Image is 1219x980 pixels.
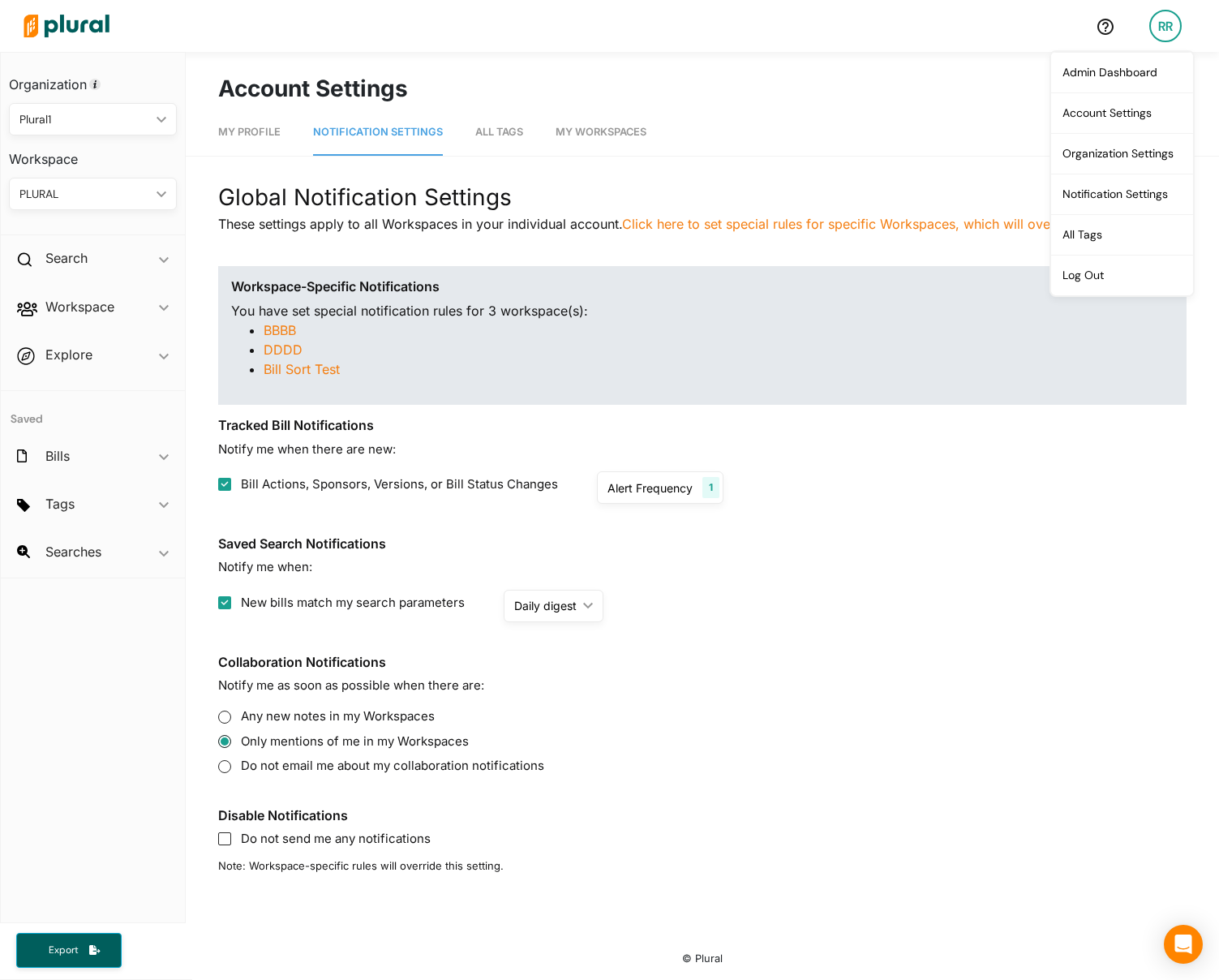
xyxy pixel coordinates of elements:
[19,111,150,128] div: Plural1
[702,477,719,498] div: 1
[218,808,1187,823] h3: Disable Notifications
[1051,133,1193,174] a: Organization Settings
[1136,3,1195,49] a: RR
[218,760,231,773] input: Do not email me about my collaboration notifications
[218,558,1187,577] p: Notify me when:
[1164,925,1203,964] div: Open Intercom Messenger
[45,346,92,363] h2: Explore
[218,266,1187,405] div: You have set special notification rules for 3 workspace(s) :
[1051,255,1193,295] a: Log Out
[218,214,1187,234] p: These settings apply to all Workspaces in your individual account.
[218,830,1187,849] label: Do not send me any notifications
[218,711,231,724] input: Any new notes in my Workspaces
[556,126,646,138] span: My Workspaces
[45,495,75,513] h2: Tags
[9,61,177,97] h3: Organization
[218,832,231,845] input: Do not send me any notifications
[218,596,231,609] input: New bills match my search parameters
[19,186,150,203] div: PLURAL
[218,757,1187,776] label: Do not email me about my collaboration notifications
[218,110,281,156] a: My Profile
[1051,174,1193,214] a: Notification Settings
[313,110,443,156] a: Notification Settings
[218,126,281,138] span: My Profile
[241,594,465,612] span: New bills match my search parameters
[241,475,558,494] span: Bill Actions, Sponsors, Versions, or Bill Status Changes
[218,478,231,491] input: Bill Actions, Sponsors, Versions, or Bill Status Changes
[1051,92,1193,133] a: Account Settings
[16,933,122,968] button: Export
[9,135,177,171] h3: Workspace
[622,216,1174,232] a: Click here to set special rules for specific Workspaces, which will override settings below.
[218,735,231,748] input: Only mentions of me in my Workspaces
[218,418,1187,433] h3: Tracked Bill Notifications
[475,110,523,156] a: All Tags
[1051,52,1193,92] a: Admin Dashboard
[264,322,296,338] a: BBBB
[218,707,1187,726] label: Any new notes in my Workspaces
[45,249,88,267] h2: Search
[264,361,340,377] a: Bill Sort Test
[37,943,89,957] span: Export
[218,655,1187,670] h3: Collaboration Notifications
[607,479,693,496] div: Alert Frequency
[313,126,443,138] span: Notification Settings
[556,110,646,156] a: My Workspaces
[88,77,102,92] div: Tooltip anchor
[45,447,70,465] h2: Bills
[218,180,1187,214] div: Global Notification Settings
[514,597,577,614] div: Daily digest
[1149,10,1182,42] div: RR
[241,733,469,751] span: Only mentions of me in my Workspaces
[218,536,1187,552] h3: Saved Search Notifications
[264,342,303,358] a: DDDD
[1051,214,1193,255] a: All Tags
[45,298,114,316] h2: Workspace
[45,543,101,561] h2: Searches
[475,126,523,138] span: All Tags
[231,279,1174,294] h3: Workspace-Specific Notifications
[218,71,1187,105] h1: Account Settings
[682,952,723,965] small: © Plural
[218,677,1187,695] p: Notify me as soon as possible when there are:
[1,391,185,431] h4: Saved
[218,441,1187,459] p: Notify me when there are new:
[218,859,504,872] span: Note: Workspace-specific rules will override this setting.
